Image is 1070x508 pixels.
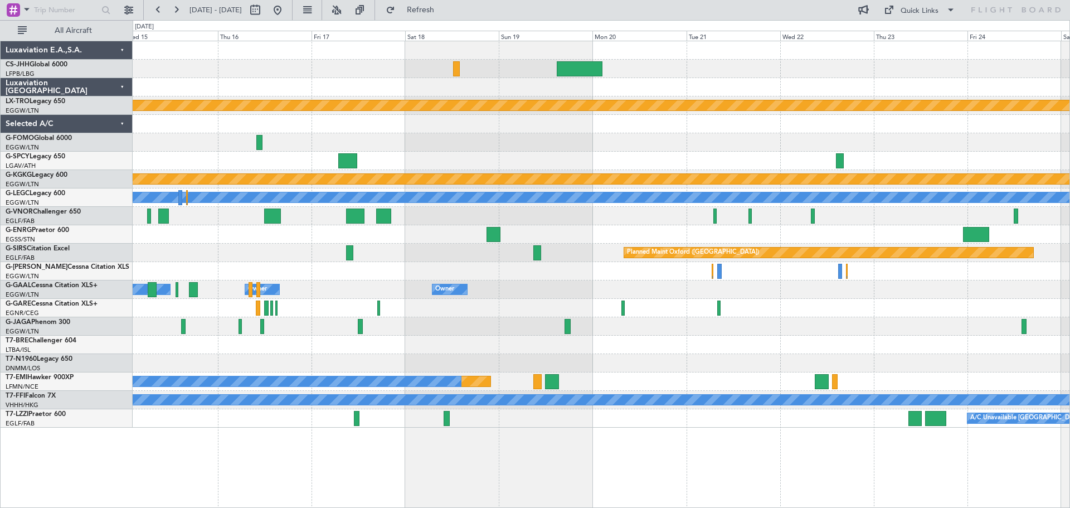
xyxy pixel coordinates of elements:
div: Wed 22 [780,31,874,41]
span: G-SIRS [6,245,27,252]
span: G-[PERSON_NAME] [6,264,67,270]
a: DNMM/LOS [6,364,40,372]
a: VHHH/HKG [6,401,38,409]
a: EGLF/FAB [6,419,35,428]
a: T7-N1960Legacy 650 [6,356,72,362]
span: T7-EMI [6,374,27,381]
span: T7-FFI [6,393,25,399]
span: Refresh [397,6,444,14]
button: All Aircraft [12,22,121,40]
a: EGGW/LTN [6,327,39,336]
a: T7-BREChallenger 604 [6,337,76,344]
div: Thu 23 [874,31,967,41]
a: G-GAALCessna Citation XLS+ [6,282,98,289]
div: Thu 16 [218,31,312,41]
a: T7-FFIFalcon 7X [6,393,56,399]
a: EGGW/LTN [6,143,39,152]
a: G-[PERSON_NAME]Cessna Citation XLS [6,264,129,270]
button: Quick Links [878,1,961,19]
span: G-VNOR [6,209,33,215]
a: EGGW/LTN [6,272,39,280]
span: T7-LZZI [6,411,28,418]
a: EGLF/FAB [6,254,35,262]
div: Sun 19 [499,31,592,41]
a: T7-LZZIPraetor 600 [6,411,66,418]
a: G-GARECessna Citation XLS+ [6,301,98,307]
div: Fri 24 [967,31,1061,41]
span: CS-JHH [6,61,30,68]
div: Fri 17 [312,31,405,41]
div: Mon 20 [592,31,686,41]
span: G-SPCY [6,153,30,160]
div: Wed 15 [124,31,218,41]
div: Quick Links [901,6,938,17]
span: G-GAAL [6,282,31,289]
a: LGAV/ATH [6,162,36,170]
a: G-LEGCLegacy 600 [6,190,65,197]
a: EGGW/LTN [6,107,39,115]
div: [DATE] [135,22,154,32]
button: Refresh [381,1,448,19]
a: G-ENRGPraetor 600 [6,227,69,234]
a: G-JAGAPhenom 300 [6,319,70,326]
a: EGNR/CEG [6,309,39,317]
input: Trip Number [34,2,98,18]
a: G-SIRSCitation Excel [6,245,70,252]
span: G-JAGA [6,319,31,326]
span: [DATE] - [DATE] [189,5,242,15]
span: All Aircraft [29,27,118,35]
span: G-GARE [6,301,31,307]
a: EGGW/LTN [6,291,39,299]
a: EGSS/STN [6,235,35,244]
div: Planned Maint Oxford ([GEOGRAPHIC_DATA]) [627,244,759,261]
a: CS-JHHGlobal 6000 [6,61,67,68]
a: EGLF/FAB [6,217,35,225]
a: G-FOMOGlobal 6000 [6,135,72,142]
a: LX-TROLegacy 650 [6,98,65,105]
span: G-ENRG [6,227,32,234]
a: T7-EMIHawker 900XP [6,374,74,381]
span: LX-TRO [6,98,30,105]
div: Tue 21 [687,31,780,41]
a: G-SPCYLegacy 650 [6,153,65,160]
span: T7-N1960 [6,356,37,362]
a: LFMN/NCE [6,383,38,391]
div: Owner [248,281,267,298]
span: G-KGKG [6,172,32,178]
a: LTBA/ISL [6,346,31,354]
div: Owner [435,281,454,298]
span: G-FOMO [6,135,34,142]
a: LFPB/LBG [6,70,35,78]
a: EGGW/LTN [6,199,39,207]
a: G-KGKGLegacy 600 [6,172,67,178]
span: T7-BRE [6,337,28,344]
span: G-LEGC [6,190,30,197]
a: G-VNORChallenger 650 [6,209,81,215]
a: EGGW/LTN [6,180,39,188]
div: Sat 18 [405,31,499,41]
